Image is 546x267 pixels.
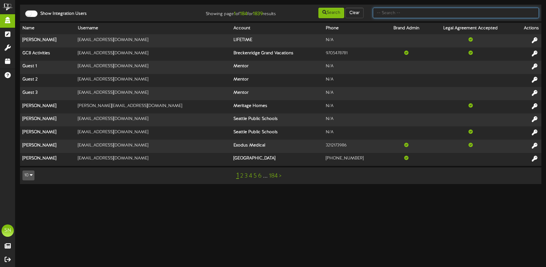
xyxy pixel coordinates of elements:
[231,23,324,34] th: Account
[323,113,384,127] td: N/A
[75,74,231,87] td: [EMAIL_ADDRESS][DOMAIN_NAME]
[75,87,231,100] td: [EMAIL_ADDRESS][DOMAIN_NAME]
[279,173,281,179] a: >
[20,23,75,34] th: Name
[513,23,541,34] th: Actions
[253,173,257,179] a: 5
[323,126,384,140] td: N/A
[231,126,324,140] th: Seattle Public Schools
[231,100,324,113] th: Meritage Homes
[373,8,539,18] input: -- Search --
[20,87,75,100] th: Guest 3
[323,153,384,166] td: [PHONE_NUMBER]
[253,11,263,17] strong: 1839
[249,173,252,179] a: 4
[75,140,231,153] td: [EMAIL_ADDRESS][DOMAIN_NAME]
[323,100,384,113] td: N/A
[318,8,344,18] button: Search
[231,47,324,61] th: Breckenridge Grand Vacations
[323,74,384,87] td: N/A
[258,173,262,179] a: 6
[263,173,268,179] a: ...
[20,47,75,61] th: GC8 Activities
[20,100,75,113] th: [PERSON_NAME]
[428,23,513,34] th: Legal Agreement Accepted
[236,172,239,180] a: 1
[385,23,428,34] th: Brand Admin
[323,23,384,34] th: Phone
[2,224,14,237] div: SN
[323,140,384,153] td: 3212173986
[75,113,231,127] td: [EMAIL_ADDRESS][DOMAIN_NAME]
[345,8,364,18] button: Clear
[75,126,231,140] td: [EMAIL_ADDRESS][DOMAIN_NAME]
[323,34,384,47] td: N/A
[20,153,75,166] th: [PERSON_NAME]
[20,140,75,153] th: [PERSON_NAME]
[231,34,324,47] th: LIFETIME
[323,87,384,100] td: N/A
[20,61,75,74] th: Guest 1
[231,61,324,74] th: Mentor
[75,100,231,113] td: [PERSON_NAME][EMAIL_ADDRESS][DOMAIN_NAME]
[75,153,231,166] td: [EMAIL_ADDRESS][DOMAIN_NAME]
[323,47,384,61] td: 9705478781
[20,74,75,87] th: Guest 2
[231,140,324,153] th: Exodus Medical
[22,170,34,180] button: 10
[269,173,278,179] a: 184
[231,153,324,166] th: [GEOGRAPHIC_DATA]
[75,34,231,47] td: [EMAIL_ADDRESS][DOMAIN_NAME]
[245,173,248,179] a: 3
[234,11,236,17] strong: 1
[231,113,324,127] th: Seattle Public Schools
[20,113,75,127] th: [PERSON_NAME]
[20,34,75,47] th: [PERSON_NAME]
[231,87,324,100] th: Mentor
[75,61,231,74] td: [EMAIL_ADDRESS][DOMAIN_NAME]
[240,11,247,17] strong: 184
[75,23,231,34] th: Username
[75,47,231,61] td: [EMAIL_ADDRESS][DOMAIN_NAME]
[193,7,281,18] div: Showing page of for results
[231,74,324,87] th: Mentor
[240,173,243,179] a: 2
[323,61,384,74] td: N/A
[36,11,87,17] label: Show Integration Users
[20,126,75,140] th: [PERSON_NAME]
